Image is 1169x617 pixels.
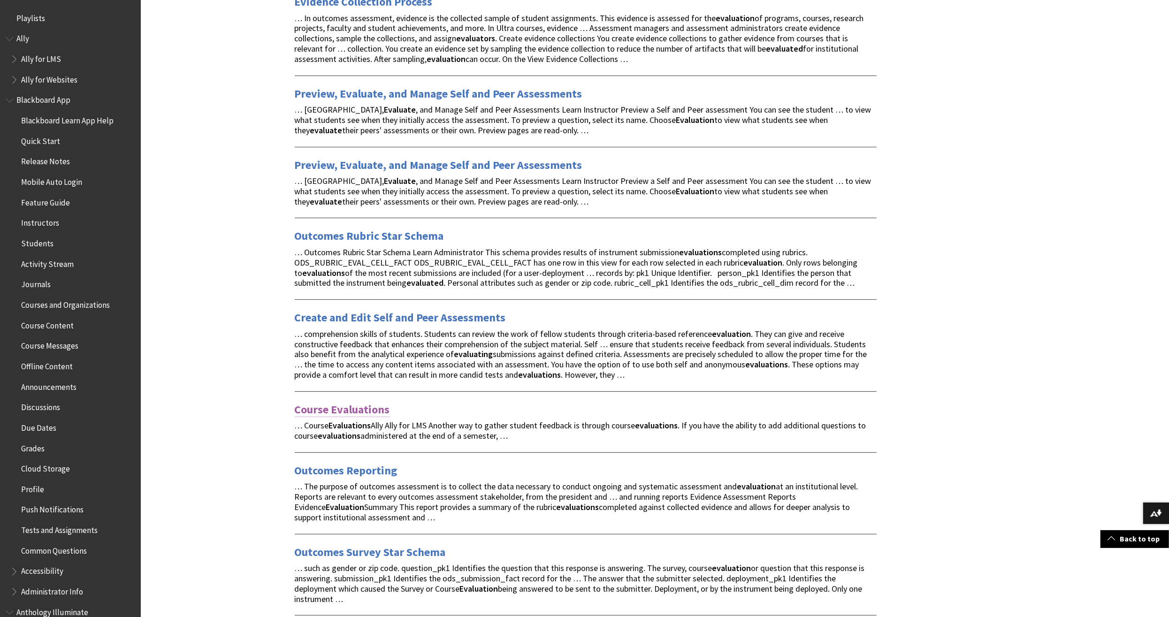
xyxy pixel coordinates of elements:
span: Mobile Auto Login [21,174,82,187]
a: Preview, Evaluate, and Manage Self and Peer Assessments [295,158,582,173]
strong: evaluation [427,53,466,64]
nav: Book outline for Blackboard App Help [6,92,135,600]
span: … Outcomes Rubric Star Schema Learn Administrator This schema provides results of instrument subm... [295,247,858,288]
strong: evaluated [766,43,803,54]
strong: evaluation [712,328,751,339]
nav: Book outline for Playlists [6,10,135,26]
span: … comprehension skills of students. Students can review the work of fellow students through crite... [295,328,867,380]
span: Offline Content [21,358,73,371]
a: Outcomes Survey Star Schema [295,545,446,560]
strong: evaluated [407,277,444,288]
span: Students [21,236,53,248]
strong: evaluate [310,125,343,136]
span: Cloud Storage [21,461,70,473]
strong: evaluation [712,563,751,573]
strong: evaluate [310,196,343,207]
strong: evaluations [519,369,561,380]
a: Preview, Evaluate, and Manage Self and Peer Assessments [295,86,582,101]
a: Course Evaluations [295,402,390,417]
span: Common Questions [21,543,87,556]
span: Quick Start [21,133,60,146]
span: Blackboard Learn App Help [21,113,114,125]
a: Outcomes Rubric Star Schema [295,229,444,244]
span: … Course Ally Ally for LMS Another way to gather student feedback is through course . If you have... [295,420,866,441]
span: Accessibility [21,564,63,576]
span: Tests and Assignments [21,522,98,535]
strong: evaluations [557,502,599,512]
span: Blackboard App [16,92,70,105]
strong: Evaluate [384,104,416,115]
strong: evaluation [716,13,755,23]
strong: Evaluation [676,186,715,197]
span: Instructors [21,215,59,228]
strong: evaluations [318,430,361,441]
strong: Evaluate [384,175,416,186]
span: Administrator Info [21,584,83,596]
a: Back to top [1100,530,1169,548]
span: Discussions [21,399,60,412]
strong: evaluations [635,420,678,431]
a: Outcomes Reporting [295,463,397,478]
span: Push Notifications [21,502,84,515]
span: … In outcomes assessment, evidence is the collected sample of student assignments. This evidence ... [295,13,864,64]
span: … [GEOGRAPHIC_DATA], , and Manage Self and Peer Assessments Learn Instructor Preview a Self and P... [295,104,871,136]
span: Ally for LMS [21,51,61,64]
span: Course Content [21,318,74,330]
span: Anthology Illuminate [16,604,88,617]
strong: evaluation [744,257,783,268]
span: Playlists [16,10,45,23]
span: Profile [21,481,44,494]
span: … [GEOGRAPHIC_DATA], , and Manage Self and Peer Assessments Learn Instructor Preview a Self and P... [295,175,871,207]
span: … such as gender or zip code. question_pk1 Identifies the question that this response is answerin... [295,563,865,604]
span: Due Dates [21,420,56,433]
strong: evaluating [454,349,493,359]
span: Grades [21,441,45,453]
span: … The purpose of outcomes assessment is to collect the data necessary to conduct ongoing and syst... [295,481,858,522]
span: Release Notes [21,154,70,167]
strong: Evaluation [326,502,365,512]
span: Announcements [21,379,76,392]
strong: evaluations [746,359,788,370]
strong: evaluators [457,33,496,44]
span: Feature Guide [21,195,70,207]
span: Course Messages [21,338,78,351]
strong: evaluations [303,267,345,278]
strong: evaluations [680,247,722,258]
strong: evaluation [737,481,776,492]
nav: Book outline for Anthology Ally Help [6,31,135,88]
a: Create and Edit Self and Peer Assessments [295,310,506,325]
span: Activity Stream [21,256,74,269]
span: Ally for Websites [21,72,77,84]
span: Courses and Organizations [21,297,110,310]
span: Journals [21,277,51,289]
strong: Evaluations [329,420,371,431]
strong: Evaluation [460,583,498,594]
span: Ally [16,31,29,44]
strong: Evaluation [676,114,715,125]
